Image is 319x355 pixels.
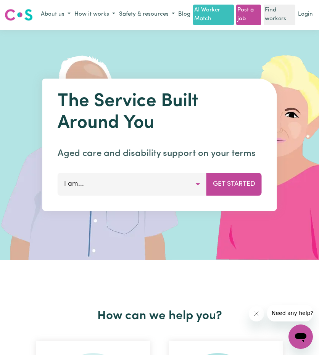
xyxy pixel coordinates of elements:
[206,173,262,196] button: Get Started
[5,5,46,11] span: Need any help?
[58,91,262,135] h1: The Service Built Around You
[39,8,72,21] button: About us
[267,305,313,321] iframe: Message from company
[27,309,292,323] h2: How can we help you?
[117,8,177,21] button: Safety & resources
[5,8,33,22] img: Careseekers logo
[236,5,261,25] a: Post a job
[58,147,262,161] p: Aged care and disability support on your terms
[249,306,264,321] iframe: Close message
[296,9,314,21] a: Login
[177,9,192,21] a: Blog
[72,8,117,21] button: How it works
[193,5,234,25] a: AI Worker Match
[264,5,295,25] a: Find workers
[5,6,33,24] a: Careseekers logo
[58,173,207,196] button: I am...
[288,324,313,349] iframe: Button to launch messaging window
